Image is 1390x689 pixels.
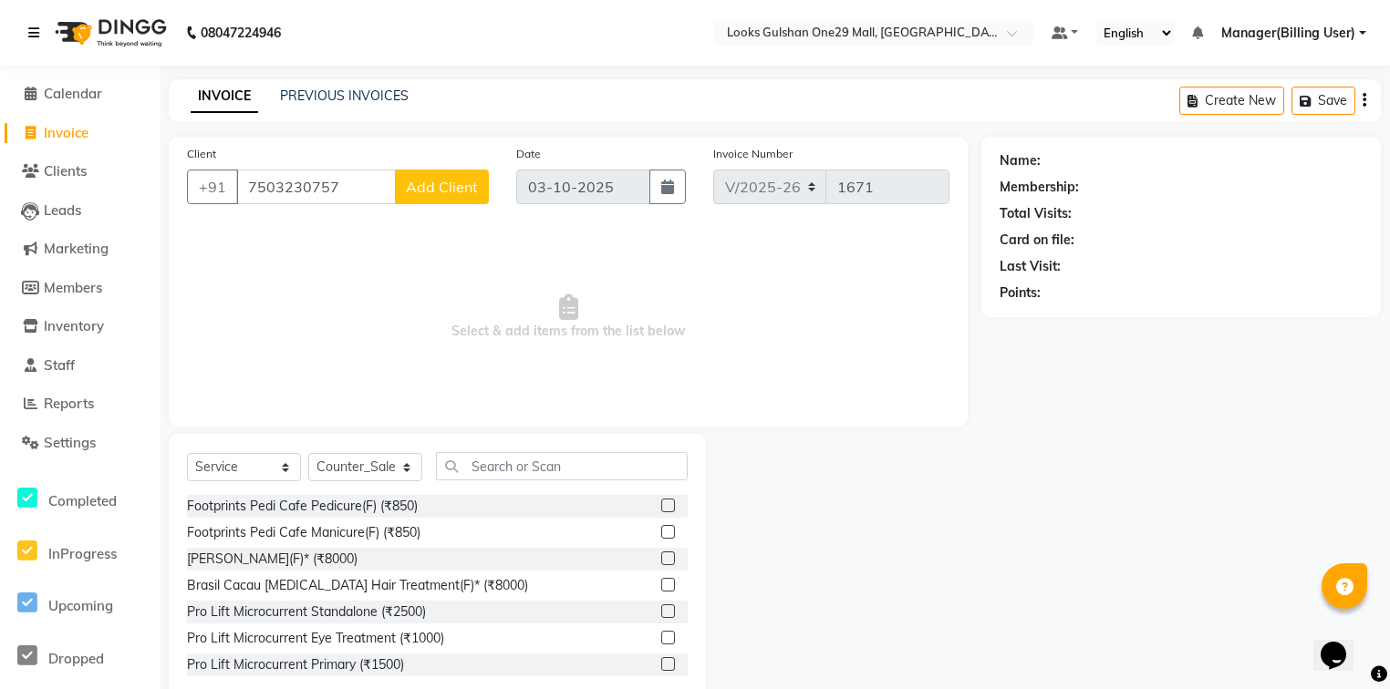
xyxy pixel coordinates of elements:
span: Dropped [48,650,104,667]
button: Add Client [395,170,489,204]
label: Invoice Number [713,146,793,162]
button: Save [1291,87,1355,115]
div: Footprints Pedi Cafe Manicure(F) (₹850) [187,523,420,542]
div: Points: [1000,283,1041,303]
div: Pro Lift Microcurrent Eye Treatment (₹1000) [187,629,444,648]
span: Completed [48,492,117,509]
div: Last Visit: [1000,257,1061,276]
div: Name: [1000,151,1041,170]
b: 08047224946 [201,7,281,58]
span: Calendar [44,85,102,102]
span: Marketing [44,240,109,257]
div: Pro Lift Microcurrent Primary (₹1500) [187,655,404,674]
span: InProgress [48,545,117,562]
span: Clients [44,162,87,180]
a: Reports [5,394,155,415]
label: Date [516,146,541,162]
button: Create New [1179,87,1284,115]
span: Reports [44,395,94,412]
span: Manager(Billing User) [1221,24,1355,43]
span: Select & add items from the list below [187,226,949,408]
div: Total Visits: [1000,204,1072,223]
span: Leads [44,201,81,219]
span: Add Client [406,178,478,196]
span: Upcoming [48,597,113,614]
button: +91 [187,170,238,204]
a: Leads [5,201,155,221]
div: Brasil Cacau [MEDICAL_DATA] Hair Treatment(F)* (₹8000) [187,576,528,595]
a: Inventory [5,316,155,337]
a: Marketing [5,239,155,260]
div: Pro Lift Microcurrent Standalone (₹2500) [187,602,426,622]
iframe: chat widget [1313,616,1372,671]
input: Search by Name/Mobile/Email/Code [236,170,396,204]
a: Settings [5,433,155,454]
label: Client [187,146,216,162]
span: Members [44,279,102,296]
div: Membership: [1000,178,1079,197]
a: PREVIOUS INVOICES [280,87,409,104]
a: Clients [5,161,155,182]
a: Calendar [5,84,155,105]
a: INVOICE [191,80,258,113]
a: Staff [5,355,155,376]
img: logo [47,7,171,58]
a: Members [5,278,155,299]
span: Invoice [44,124,88,141]
span: Inventory [44,317,104,334]
div: [PERSON_NAME](F)* (₹8000) [187,550,358,569]
div: Footprints Pedi Cafe Pedicure(F) (₹850) [187,497,418,516]
div: Card on file: [1000,231,1074,250]
span: Staff [44,356,75,374]
span: Settings [44,434,96,451]
input: Search or Scan [436,452,688,480]
a: Invoice [5,123,155,144]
